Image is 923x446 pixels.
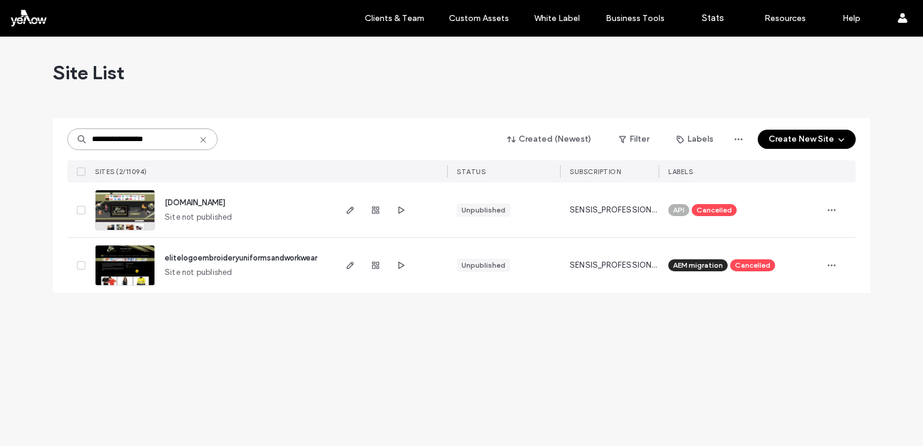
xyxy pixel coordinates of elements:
[673,260,723,271] span: AEM migration
[702,13,724,23] label: Stats
[668,167,693,176] span: LABELS
[165,253,317,262] a: elitelogoembroideryuniformsandworkwear
[365,13,424,23] label: Clients & Team
[606,13,665,23] label: Business Tools
[764,13,806,23] label: Resources
[497,130,602,149] button: Created (Newest)
[666,130,724,149] button: Labels
[53,61,124,85] span: Site List
[461,260,505,271] div: Unpublished
[842,13,861,23] label: Help
[673,205,684,215] span: API
[758,130,856,149] button: Create New Site
[165,198,225,207] a: [DOMAIN_NAME]
[165,267,233,279] span: Site not published
[95,167,147,176] span: SITES (2/11094)
[449,13,509,23] label: Custom Assets
[534,13,580,23] label: White Label
[165,211,233,223] span: Site not published
[607,130,661,149] button: Filter
[735,260,770,271] span: Cancelled
[457,167,486,176] span: STATUS
[461,205,505,215] div: Unpublished
[696,205,732,215] span: Cancelled
[570,204,659,216] span: SENSIS_PROFESSIONAL
[27,8,52,19] span: Help
[306,13,327,23] label: Sites
[570,259,659,271] span: SENSIS_PROFESSIONAL
[570,167,621,176] span: SUBSCRIPTION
